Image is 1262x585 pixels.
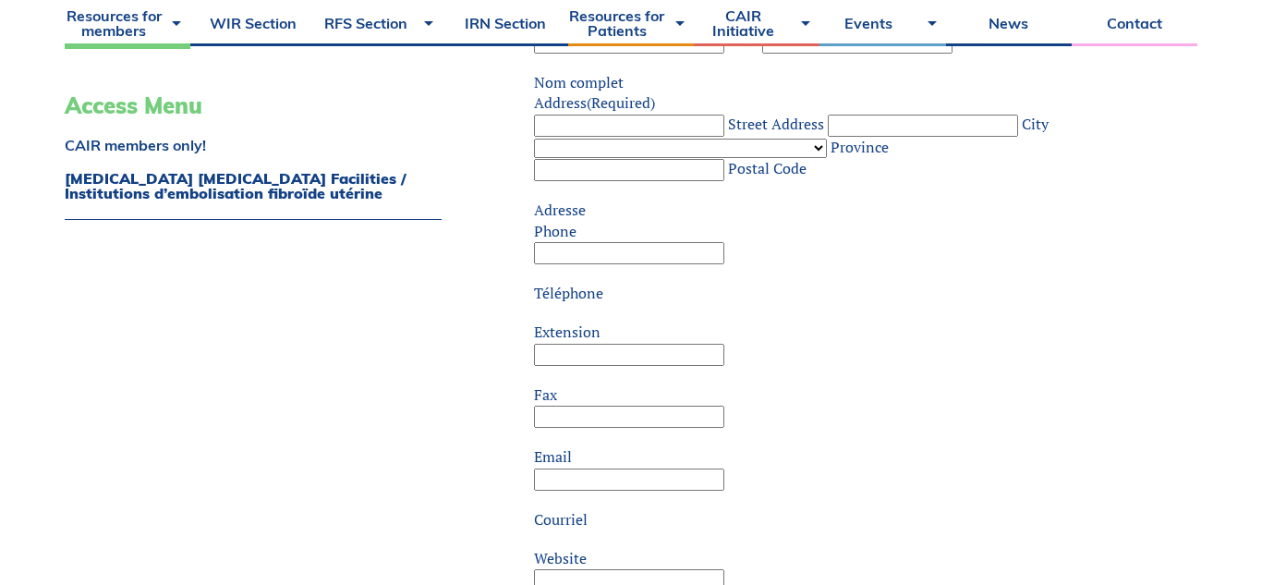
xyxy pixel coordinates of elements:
label: City [1022,114,1049,134]
label: Province [831,137,889,157]
h3: Access Menu [65,92,442,119]
label: Phone [534,221,576,241]
div: Nom complet [534,72,1059,92]
label: Website [534,548,587,568]
a: [MEDICAL_DATA] [MEDICAL_DATA] Facilities / Institutions d’embolisation fibroïde utérine [65,171,442,201]
label: Postal Code [728,158,807,178]
div: Adresse [534,200,1059,220]
label: Email [534,446,572,467]
a: CAIR members only! [65,138,442,152]
span: (Required) [587,92,655,113]
label: Street Address [728,114,824,134]
div: Courriel [534,509,1059,530]
label: Extension [534,322,601,342]
label: Fax [534,384,557,405]
legend: Address [534,92,655,113]
div: Téléphone [534,283,1059,303]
